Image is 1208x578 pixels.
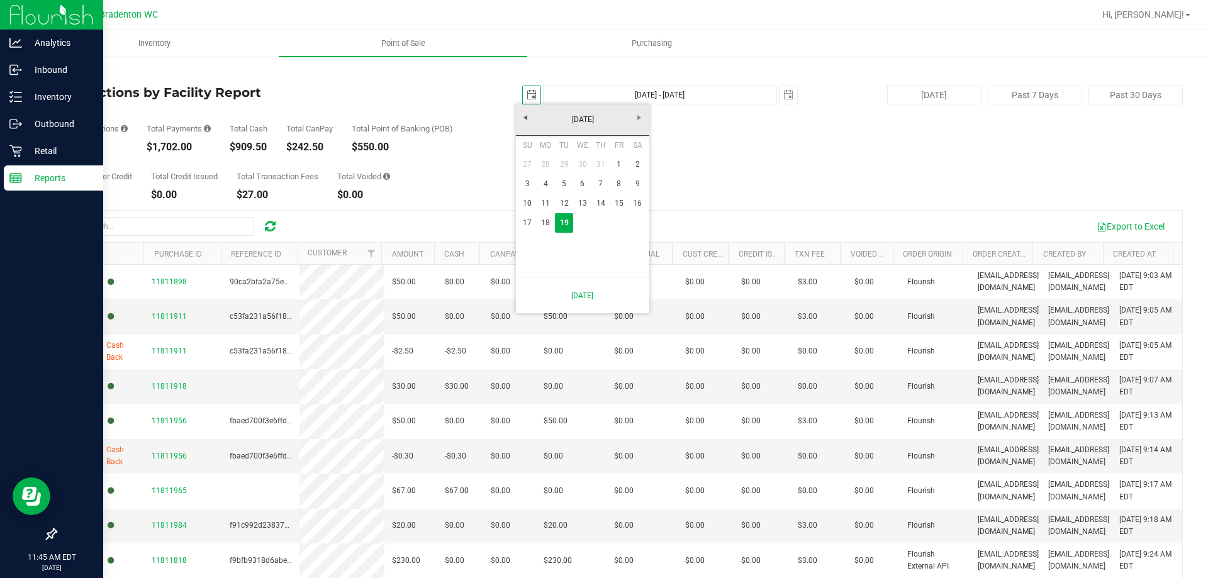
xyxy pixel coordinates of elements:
[537,136,555,155] th: Monday
[30,30,279,57] a: Inventory
[147,142,211,152] div: $1,702.00
[610,155,628,174] a: 1
[907,276,935,288] span: Flourish
[444,250,464,258] a: Cash
[230,521,366,530] span: f91c992d23837225718edb3933d3c81c
[279,30,527,57] a: Point of Sale
[573,155,591,174] a: 30
[154,250,202,258] a: Purchase ID
[555,194,573,213] a: 12
[544,555,572,567] span: $230.00
[685,450,705,462] span: $0.00
[798,485,817,497] span: $0.00
[6,552,98,563] p: 11:45 AM EDT
[614,450,634,462] span: $0.00
[230,312,361,321] span: c53fa231a56f1891e128efd05197c74f
[988,86,1082,104] button: Past 7 Days
[555,174,573,194] a: 5
[907,520,935,531] span: Flourish
[152,416,187,425] span: 11811956
[392,415,416,427] span: $50.00
[491,381,510,392] span: $0.00
[445,381,469,392] span: $30.00
[798,520,817,531] span: $3.00
[9,64,22,76] inline-svg: Inbound
[741,485,761,497] span: $0.00
[22,116,98,131] p: Outbound
[518,213,537,233] a: 17
[392,311,416,323] span: $50.00
[614,485,634,497] span: $0.00
[555,136,573,155] th: Tuesday
[231,250,281,258] a: Reference ID
[978,374,1039,398] span: [EMAIL_ADDRESS][DOMAIN_NAME]
[973,250,1041,258] a: Order Created By
[854,311,874,323] span: $0.00
[1048,270,1109,294] span: [EMAIL_ADDRESS][DOMAIN_NAME]
[854,276,874,288] span: $0.00
[544,311,568,323] span: $50.00
[518,136,537,155] th: Sunday
[230,452,357,460] span: fbaed700f3e6ffdd87d8e286d7fc0fb7
[22,170,98,186] p: Reports
[152,521,187,530] span: 11811984
[610,174,628,194] a: 8
[152,277,187,286] span: 11811898
[614,311,634,323] span: $0.00
[490,250,519,258] a: CanPay
[798,415,817,427] span: $3.00
[1102,9,1184,19] span: Hi, [PERSON_NAME]!
[1048,479,1109,503] span: [EMAIL_ADDRESS][DOMAIN_NAME]
[537,174,555,194] a: 4
[739,250,791,258] a: Credit Issued
[22,143,98,158] p: Retail
[491,311,510,323] span: $0.00
[152,382,187,391] span: 11811918
[392,345,413,357] span: -$2.50
[1119,304,1175,328] span: [DATE] 9:05 AM EDT
[9,118,22,130] inline-svg: Outbound
[352,125,453,133] div: Total Point of Banking (POB)
[152,347,187,355] span: 11811911
[22,89,98,104] p: Inventory
[9,145,22,157] inline-svg: Retail
[516,108,535,127] a: Previous
[555,213,573,233] td: Current focused date is Tuesday, August 19, 2025
[544,520,568,531] span: $20.00
[741,450,761,462] span: $0.00
[685,276,705,288] span: $0.00
[591,174,610,194] a: 7
[445,485,469,497] span: $67.00
[629,174,647,194] a: 9
[798,381,817,392] span: $0.00
[854,485,874,497] span: $0.00
[1048,409,1109,433] span: [EMAIL_ADDRESS][DOMAIN_NAME]
[392,381,416,392] span: $30.00
[978,270,1039,294] span: [EMAIL_ADDRESS][DOMAIN_NAME]
[361,243,381,264] a: Filter
[523,86,540,104] span: select
[445,311,464,323] span: $0.00
[1119,444,1175,468] span: [DATE] 9:14 AM EDT
[1113,250,1156,258] a: Created At
[854,520,874,531] span: $0.00
[515,110,651,130] a: [DATE]
[9,172,22,184] inline-svg: Reports
[907,381,935,392] span: Flourish
[352,142,453,152] div: $550.00
[237,190,318,200] div: $27.00
[907,311,935,323] span: Flourish
[1048,514,1109,538] span: [EMAIL_ADDRESS][DOMAIN_NAME]
[615,38,689,49] span: Purchasing
[854,381,874,392] span: $0.00
[22,35,98,50] p: Analytics
[907,485,935,497] span: Flourish
[887,86,981,104] button: [DATE]
[591,155,610,174] a: 31
[121,38,187,49] span: Inventory
[629,194,647,213] a: 16
[392,276,416,288] span: $50.00
[685,520,705,531] span: $0.00
[392,450,413,462] span: -$0.30
[573,174,591,194] a: 6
